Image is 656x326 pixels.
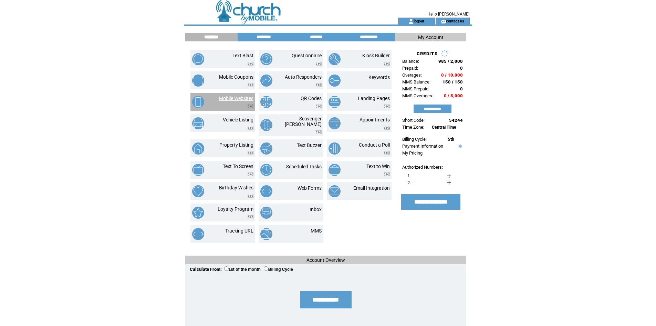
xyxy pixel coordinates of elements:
img: video.png [316,62,322,66]
span: 2. [407,180,411,185]
a: Mobile Coupons [219,74,253,80]
a: logout [414,19,424,23]
a: Text To Screen [223,164,253,169]
a: Birthday Wishes [219,185,253,190]
img: conduct-a-poll.png [329,142,341,155]
img: video.png [248,83,253,87]
img: loyalty-program.png [192,207,204,219]
span: Central Time [432,125,456,130]
span: 0 / 5,000 [444,93,463,98]
img: text-blast.png [192,53,204,65]
img: help.gif [457,145,462,148]
img: video.png [316,105,322,108]
img: mobile-websites.png [192,96,204,108]
input: Billing Cycle [264,266,268,271]
a: Payment Information [402,144,443,149]
span: 150 / 150 [442,79,463,85]
a: Kiosk Builder [362,53,390,58]
a: Landing Pages [358,96,390,101]
span: Prepaid: [402,66,418,71]
img: video.png [248,126,253,130]
a: Tracking URL [225,228,253,234]
img: scavenger-hunt.png [260,119,272,131]
a: Web Forms [298,185,322,191]
label: Billing Cycle [264,267,293,272]
img: keywords.png [329,75,341,87]
img: email-integration.png [329,185,341,197]
img: inbox.png [260,207,272,219]
img: kiosk-builder.png [329,53,341,65]
img: text-buzzer.png [260,142,272,155]
a: MMS [311,228,322,234]
img: birthday-wishes.png [192,185,204,197]
span: Calculate From: [190,267,222,272]
img: text-to-win.png [329,164,341,176]
a: My Pricing [402,150,423,156]
img: tracking-url.png [192,228,204,240]
a: Appointments [360,117,390,122]
img: video.png [384,62,390,66]
span: 54244 [449,118,463,123]
span: MMS Prepaid: [402,86,429,91]
img: vehicle-listing.png [192,117,204,129]
span: 0 / 10,000 [441,72,463,78]
img: mms.png [260,228,272,240]
span: Billing Cycle: [402,137,427,142]
span: MMS Overages: [402,93,433,98]
a: QR Codes [301,96,322,101]
img: video.png [248,151,253,155]
img: appointments.png [329,117,341,129]
a: Questionnaire [292,53,322,58]
span: 0 [460,86,463,91]
img: auto-responders.png [260,75,272,87]
a: Conduct a Poll [359,142,390,148]
img: account_icon.gif [408,19,414,24]
span: Hello [PERSON_NAME] [427,12,469,17]
span: 1. [407,173,411,178]
a: Text Blast [232,53,253,58]
img: questionnaire.png [260,53,272,65]
span: 0 [460,66,463,71]
img: landing-pages.png [329,96,341,108]
img: video.png [248,215,253,219]
span: Authorized Numbers: [402,165,443,170]
img: video.png [316,83,322,87]
span: 985 / 2,000 [438,59,463,64]
img: scheduled-tasks.png [260,164,272,176]
img: video.png [384,151,390,155]
a: Loyalty Program [218,206,253,212]
img: video.png [248,62,253,66]
span: Time Zone: [402,125,424,130]
span: Overages: [402,72,422,78]
input: 1st of the month [224,266,229,271]
a: Auto Responders [285,74,322,80]
img: text-to-screen.png [192,164,204,176]
img: video.png [384,172,390,176]
img: video.png [248,172,253,176]
img: video.png [384,105,390,108]
a: Text Buzzer [297,142,322,148]
img: video.png [248,105,253,108]
a: Text to Win [366,164,390,169]
img: video.png [384,126,390,130]
span: MMS Balance: [402,79,430,85]
label: 1st of the month [224,267,261,272]
a: Scavenger [PERSON_NAME] [285,116,322,127]
a: Email Integration [353,185,390,191]
span: 5th [448,137,454,142]
img: mobile-coupons.png [192,75,204,87]
a: contact us [446,19,464,23]
img: qr-codes.png [260,96,272,108]
a: Property Listing [219,142,253,148]
img: video.png [316,130,322,134]
a: Mobile Websites [219,96,253,101]
span: Balance: [402,59,419,64]
span: Account Overview [306,257,345,263]
span: My Account [418,34,444,40]
a: Vehicle Listing [223,117,253,122]
a: Keywords [368,75,390,80]
img: video.png [248,194,253,198]
span: Short Code: [402,118,425,123]
a: Scheduled Tasks [286,164,322,169]
a: Inbox [310,207,322,212]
